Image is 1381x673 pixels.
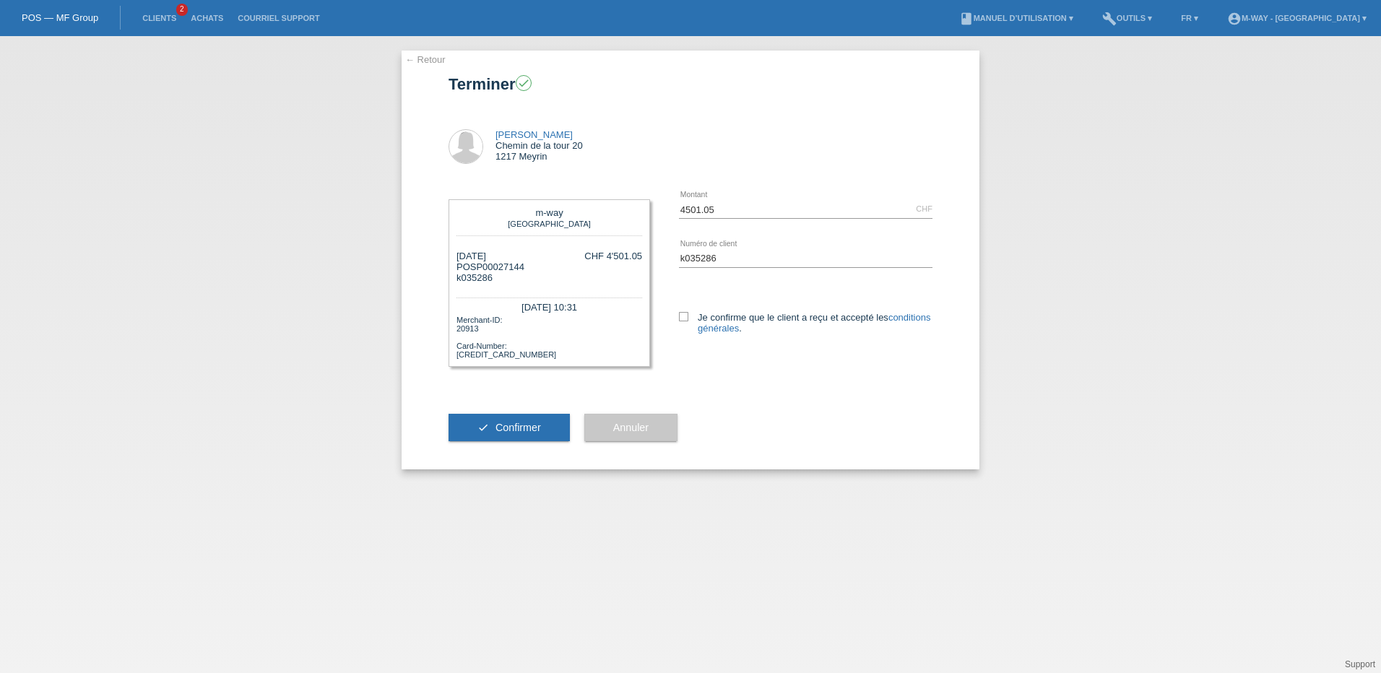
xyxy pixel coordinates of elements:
[1227,12,1242,26] i: account_circle
[1102,12,1117,26] i: build
[495,129,583,162] div: Chemin de la tour 20 1217 Meyrin
[456,251,524,283] div: [DATE] POSP00027144
[449,75,932,93] h1: Terminer
[679,312,932,334] label: Je confirme que le client a reçu et accepté les .
[176,4,188,16] span: 2
[449,414,570,441] button: check Confirmer
[495,422,541,433] span: Confirmer
[916,204,932,213] div: CHF
[1095,14,1159,22] a: buildOutils ▾
[460,207,638,218] div: m-way
[495,129,573,140] a: [PERSON_NAME]
[1220,14,1374,22] a: account_circlem-way - [GEOGRAPHIC_DATA] ▾
[405,54,446,65] a: ← Retour
[613,422,649,433] span: Annuler
[584,251,642,261] div: CHF 4'501.05
[460,218,638,228] div: [GEOGRAPHIC_DATA]
[456,298,642,314] div: [DATE] 10:31
[698,312,930,334] a: conditions générales
[584,414,677,441] button: Annuler
[1345,659,1375,669] a: Support
[230,14,326,22] a: Courriel Support
[517,77,530,90] i: check
[952,14,1081,22] a: bookManuel d’utilisation ▾
[1174,14,1205,22] a: FR ▾
[22,12,98,23] a: POS — MF Group
[135,14,183,22] a: Clients
[183,14,230,22] a: Achats
[959,12,974,26] i: book
[456,272,493,283] span: k035286
[456,314,642,359] div: Merchant-ID: 20913 Card-Number: [CREDIT_CARD_NUMBER]
[477,422,489,433] i: check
